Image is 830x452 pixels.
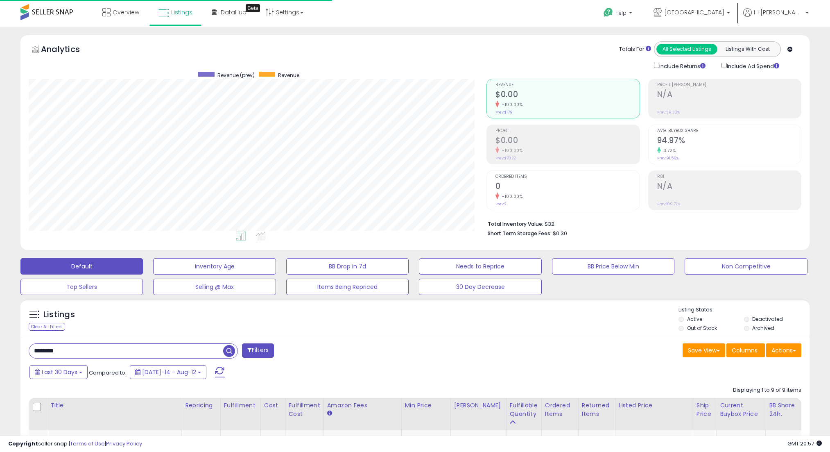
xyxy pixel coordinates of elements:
small: Prev: $179 [495,110,513,115]
div: Fulfillment [224,401,257,410]
h2: 94.97% [657,136,801,147]
div: Returned Items [582,401,612,418]
small: -100.00% [499,102,522,108]
a: Hi [PERSON_NAME] [743,8,809,27]
div: [PERSON_NAME] [454,401,503,410]
h5: Listings [43,309,75,320]
div: seller snap | | [8,440,142,448]
div: Min Price [405,401,447,410]
span: Revenue [495,83,639,87]
small: -100.00% [499,193,522,200]
span: [GEOGRAPHIC_DATA] [664,8,724,16]
div: Repricing [185,401,217,410]
span: Ordered Items [495,175,639,179]
h2: N/A [657,90,801,101]
a: Help [597,1,640,27]
span: Last 30 Days [42,368,77,376]
div: Tooltip anchor [246,4,260,12]
span: Profit [PERSON_NAME] [657,83,801,87]
button: Top Sellers [20,279,143,295]
button: Filters [242,343,274,358]
div: Title [50,401,178,410]
small: Prev: 91.56% [657,156,678,161]
h2: 0 [495,182,639,193]
small: Amazon Fees. [327,410,332,417]
label: Archived [752,325,774,332]
div: Totals For [619,45,651,53]
div: Fulfillment Cost [289,401,320,418]
button: Save View [683,343,725,357]
button: Selling @ Max [153,279,276,295]
h2: $0.00 [495,136,639,147]
label: Active [687,316,702,323]
strong: Copyright [8,440,38,447]
div: BB Share 24h. [769,401,799,418]
a: Terms of Use [70,440,105,447]
small: Prev: 109.72% [657,202,680,207]
span: Columns [732,346,758,354]
div: Ship Price [697,401,713,418]
div: Ordered Items [545,401,575,418]
span: Compared to: [89,369,127,377]
b: Total Inventory Value: [488,220,543,227]
button: BB Drop in 7d [286,258,409,275]
button: 30 Day Decrease [419,279,541,295]
small: Prev: $70.22 [495,156,516,161]
span: Overview [113,8,139,16]
button: Needs to Reprice [419,258,541,275]
button: Actions [766,343,801,357]
button: Listings With Cost [717,44,778,55]
span: Help [615,9,626,16]
div: Current Buybox Price [720,401,762,418]
a: Privacy Policy [106,440,142,447]
span: Listings [171,8,192,16]
h2: N/A [657,182,801,193]
div: Clear All Filters [29,323,65,331]
div: Cost [264,401,282,410]
small: Prev: 39.33% [657,110,680,115]
button: Non Competitive [685,258,807,275]
span: 2025-09-12 20:57 GMT [787,440,822,447]
div: Fulfillable Quantity [510,401,538,418]
div: Amazon Fees [327,401,398,410]
li: $32 [488,218,795,228]
h5: Analytics [41,43,96,57]
small: Prev: 2 [495,202,507,207]
b: Short Term Storage Fees: [488,230,552,237]
span: [DATE]-14 - Aug-12 [142,368,196,376]
span: ROI [657,175,801,179]
span: Avg. Buybox Share [657,129,801,133]
span: Revenue [278,72,299,79]
i: Get Help [603,7,613,18]
div: Listed Price [619,401,690,410]
span: Hi [PERSON_NAME] [754,8,803,16]
button: Items Being Repriced [286,279,409,295]
button: Default [20,258,143,275]
label: Out of Stock [687,325,717,332]
button: BB Price Below Min [552,258,674,275]
span: Revenue (prev) [217,72,255,79]
span: $0.30 [553,229,567,237]
button: [DATE]-14 - Aug-12 [130,365,206,379]
span: DataHub [221,8,247,16]
button: All Selected Listings [656,44,717,55]
label: Deactivated [752,316,783,323]
div: Displaying 1 to 9 of 9 items [733,386,801,394]
small: -100.00% [499,148,522,154]
h2: $0.00 [495,90,639,101]
small: 3.72% [661,148,676,154]
button: Last 30 Days [29,365,88,379]
div: Include Returns [648,61,715,70]
button: Columns [726,343,765,357]
button: Inventory Age [153,258,276,275]
p: Listing States: [678,306,810,314]
span: Profit [495,129,639,133]
div: Include Ad Spend [715,61,792,70]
